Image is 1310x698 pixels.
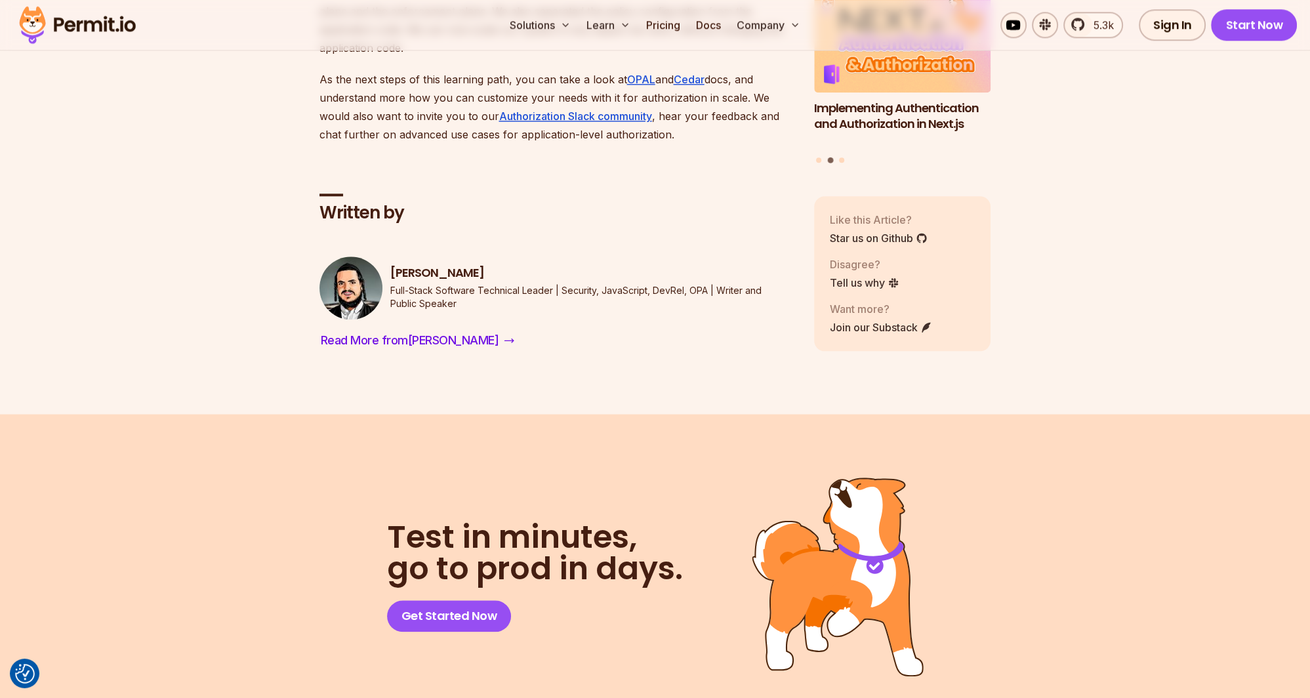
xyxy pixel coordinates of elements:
[627,73,655,86] a: OPAL
[321,331,499,350] span: Read More from [PERSON_NAME]
[830,212,928,228] p: Like this Article?
[13,3,142,47] img: Permit logo
[731,12,806,38] button: Company
[1139,9,1206,41] a: Sign In
[830,257,899,272] p: Disagree?
[387,522,683,585] h2: go to prod in days.
[830,275,899,291] a: Tell us why
[15,664,35,684] img: Revisit consent button
[319,70,793,144] p: As the next steps of this learning path, you can take a look at and docs, and understand more how...
[814,100,991,133] h3: Implementing Authentication and Authorization in Next.js
[827,157,833,163] button: Go to slide 2
[1063,12,1123,38] a: 5.3k
[499,110,652,123] a: Authorization Slack community
[830,301,932,317] p: Want more?
[1086,17,1114,33] span: 5.3k
[390,284,793,310] p: Full-Stack Software Technical Leader | Security, JavaScript, DevRel, OPA | Writer and Public Speaker
[390,265,793,281] h3: [PERSON_NAME]
[387,600,512,632] a: Get Started Now
[830,230,928,246] a: Star us on Github
[387,522,683,553] span: Test in minutes,
[1211,9,1297,41] a: Start Now
[504,12,576,38] button: Solutions
[839,157,844,162] button: Go to slide 3
[15,664,35,684] button: Consent Preferences
[581,12,636,38] button: Learn
[674,73,705,86] a: Cedar
[319,257,382,319] img: Gabriel L. Manor
[830,319,932,335] a: Join our Substack
[319,201,793,225] h2: Written by
[816,157,821,162] button: Go to slide 1
[641,12,686,38] a: Pricing
[319,330,516,351] a: Read More from[PERSON_NAME]
[691,12,726,38] a: Docs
